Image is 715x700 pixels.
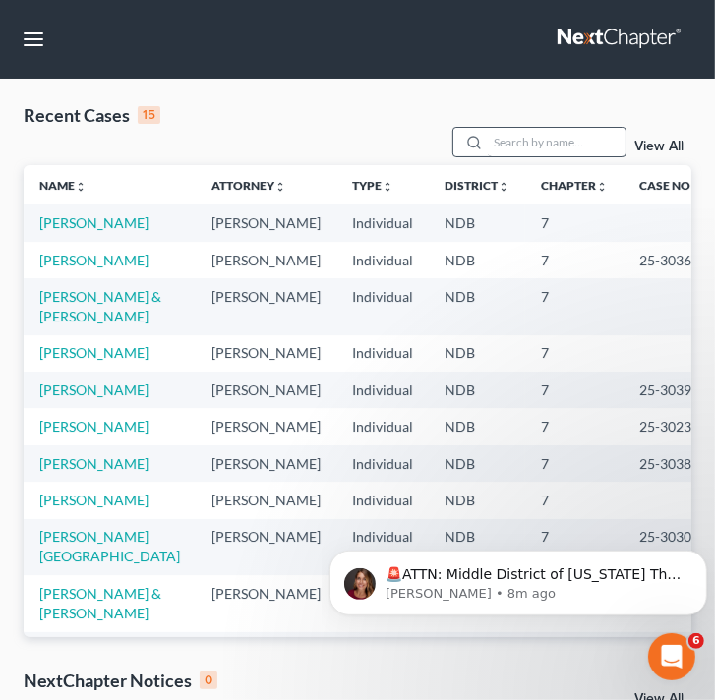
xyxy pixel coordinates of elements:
td: [PERSON_NAME] [196,519,336,575]
div: Recent Cases [24,103,160,127]
td: Individual [336,445,429,482]
td: [PERSON_NAME] [196,372,336,408]
td: [PERSON_NAME] [196,242,336,278]
td: [PERSON_NAME] [196,204,336,241]
a: Typeunfold_more [352,178,393,193]
a: [PERSON_NAME][GEOGRAPHIC_DATA] [39,528,180,564]
a: Attorneyunfold_more [211,178,286,193]
span: 6 [688,633,704,649]
a: [PERSON_NAME] [39,418,149,435]
td: Individual [336,204,429,241]
a: Chapterunfold_more [541,178,608,193]
td: [PERSON_NAME] [196,632,336,669]
a: [PERSON_NAME] & [PERSON_NAME] [39,585,161,621]
td: 7 [525,242,624,278]
a: Nameunfold_more [39,178,87,193]
td: NDB [429,482,525,518]
a: View All [634,140,684,153]
div: 0 [200,671,217,689]
a: [PERSON_NAME] [39,252,149,268]
td: Individual [336,335,429,372]
input: Search by name... [488,128,626,156]
a: [PERSON_NAME] [39,214,149,231]
iframe: Intercom notifications message [322,509,715,647]
td: 7 [525,335,624,372]
i: unfold_more [274,181,286,193]
a: [PERSON_NAME] [39,455,149,472]
td: [PERSON_NAME] [196,408,336,444]
td: 7 [525,445,624,482]
a: [PERSON_NAME] [39,381,149,398]
td: NDB [429,278,525,334]
a: [PERSON_NAME] [39,492,149,508]
td: NDB [429,408,525,444]
td: 7 [525,278,624,334]
div: 15 [138,106,160,124]
a: [PERSON_NAME] & [PERSON_NAME] [39,288,161,324]
td: 7 [525,204,624,241]
td: [PERSON_NAME] [196,278,336,334]
td: NDB [429,242,525,278]
td: Individual [336,482,429,518]
td: 7 [525,372,624,408]
td: 7 [525,482,624,518]
td: [PERSON_NAME] [196,335,336,372]
td: NDB [429,372,525,408]
a: [PERSON_NAME] [39,344,149,361]
td: [PERSON_NAME] [196,575,336,631]
td: NDB [429,335,525,372]
i: unfold_more [75,181,87,193]
td: [PERSON_NAME] [196,482,336,518]
td: Individual [336,278,429,334]
td: [PERSON_NAME] [196,445,336,482]
a: Case Nounfold_more [639,178,702,193]
td: Individual [336,372,429,408]
td: NDB [429,445,525,482]
td: 7 [525,408,624,444]
td: Individual [336,408,429,444]
td: NDB [429,204,525,241]
i: unfold_more [498,181,509,193]
i: unfold_more [690,181,702,193]
td: Individual [336,242,429,278]
i: unfold_more [596,181,608,193]
div: NextChapter Notices [24,669,217,692]
a: Districtunfold_more [445,178,509,193]
i: unfold_more [382,181,393,193]
iframe: Intercom live chat [648,633,695,680]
